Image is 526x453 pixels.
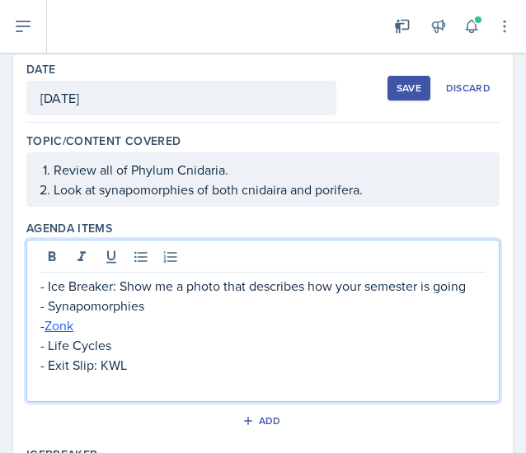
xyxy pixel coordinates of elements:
[397,82,421,95] div: Save
[387,76,430,100] button: Save
[26,133,181,149] label: Topic/Content Covered
[40,335,486,355] p: - Life Cycles
[54,180,486,199] p: Look at synapomorphies of both cnidaira and porifera.
[446,82,491,95] div: Discard
[26,61,55,77] label: Date
[40,315,486,335] p: -
[26,220,112,236] label: Agenda items
[40,276,486,296] p: - Ice Breaker: Show me a photo that describes how your semester is going
[40,296,486,315] p: - Synapomorphies
[40,355,486,375] p: - Exit Slip: KWL
[246,414,281,427] div: Add
[45,316,73,334] a: Zonk
[237,409,290,433] button: Add
[54,160,486,180] p: Review all of Phylum Cnidaria.
[437,76,500,100] button: Discard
